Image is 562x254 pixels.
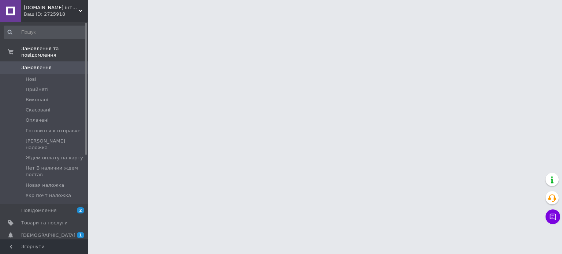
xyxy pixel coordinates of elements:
[26,155,83,161] span: Ждем оплату на карту
[26,182,64,189] span: Новая наложка
[4,26,86,39] input: Пошук
[26,117,49,124] span: Оплачені
[21,207,57,214] span: Повідомлення
[26,76,36,83] span: Нові
[26,128,80,134] span: Готовится к отправке
[26,192,71,199] span: Укр почт наложка
[77,207,84,213] span: 2
[26,107,50,113] span: Скасовані
[77,232,84,238] span: 1
[24,11,88,18] div: Ваш ID: 2725918
[26,165,86,178] span: Нет В наличии ждем постав
[21,220,68,226] span: Товари та послуги
[21,232,75,239] span: [DEMOGRAPHIC_DATA]
[26,96,48,103] span: Виконані
[24,4,79,11] span: KOTUGOROSHKO.KIEV.UA інтернет - магазин дитячих товарів Коляски Автокрісла Кроватки Іграшки
[21,64,52,71] span: Замовлення
[26,86,48,93] span: Прийняті
[21,45,88,58] span: Замовлення та повідомлення
[26,138,86,151] span: [PERSON_NAME] наложка
[546,209,560,224] button: Чат з покупцем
